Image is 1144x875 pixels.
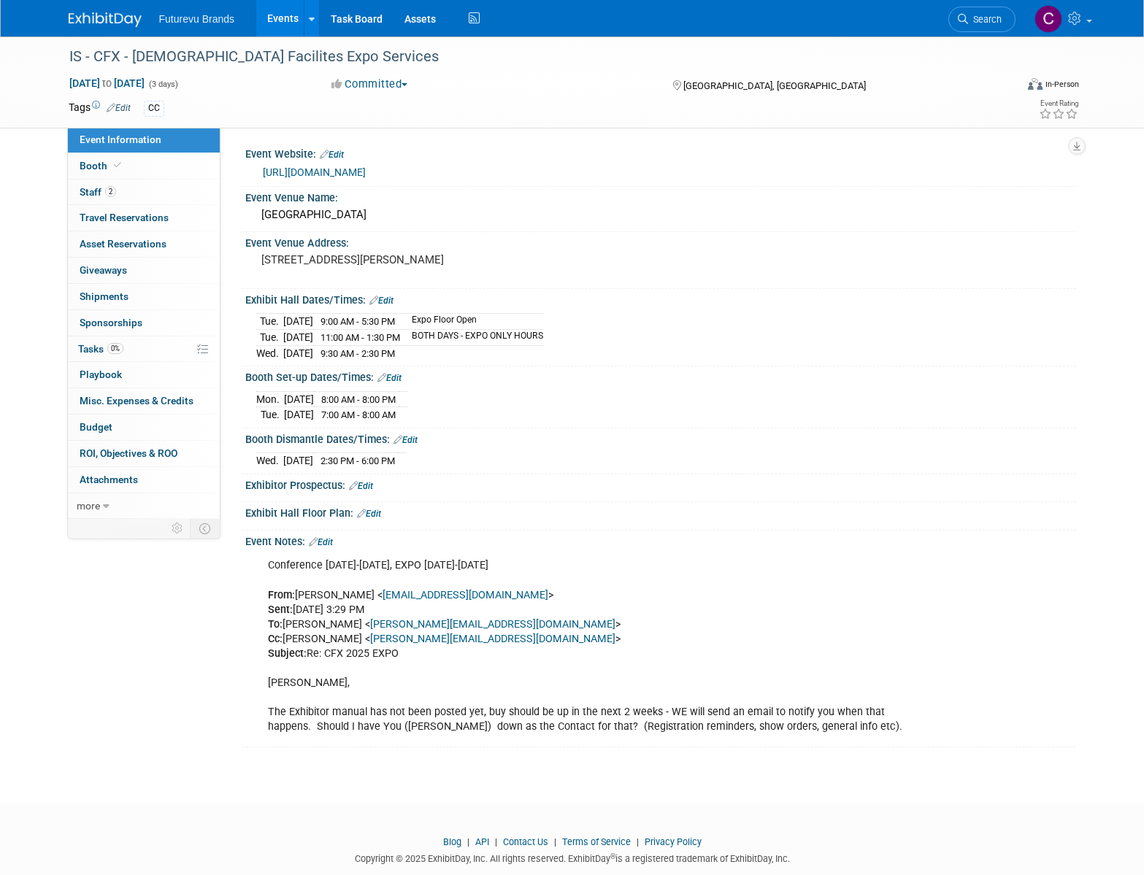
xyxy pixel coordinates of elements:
a: Tasks0% [68,336,220,362]
div: Event Website: [245,143,1076,162]
td: Expo Floor Open [403,314,543,330]
span: 2:30 PM - 6:00 PM [320,455,395,466]
div: Exhibit Hall Floor Plan: [245,502,1076,521]
span: Tasks [78,343,123,355]
span: | [633,836,642,847]
span: | [550,836,560,847]
span: Staff [80,186,116,198]
span: 11:00 AM - 1:30 PM [320,332,400,343]
span: Search [968,14,1002,25]
a: [URL][DOMAIN_NAME] [263,166,366,178]
span: 7:00 AM - 8:00 AM [321,409,396,420]
span: Budget [80,421,112,433]
a: ROI, Objectives & ROO [68,441,220,466]
span: Event Information [80,134,161,145]
a: Edit [309,537,333,547]
div: Event Rating [1039,100,1078,107]
td: BOTH DAYS - EXPO ONLY HOURS [403,330,543,346]
a: Search [948,7,1016,32]
span: 9:00 AM - 5:30 PM [320,316,395,327]
a: Privacy Policy [645,836,702,847]
img: Format-Inperson.png [1028,78,1043,90]
div: [GEOGRAPHIC_DATA] [256,204,1065,226]
div: Exhibit Hall Dates/Times: [245,289,1076,308]
a: Booth [68,153,220,179]
span: | [464,836,473,847]
td: Tue. [256,330,283,346]
a: Edit [357,509,381,519]
a: [EMAIL_ADDRESS][DOMAIN_NAME] [383,589,548,601]
td: [DATE] [283,330,313,346]
a: Edit [377,373,402,383]
span: Misc. Expenses & Credits [80,395,193,406]
td: Wed. [256,345,283,361]
b: To: [268,618,283,631]
a: [PERSON_NAME][EMAIL_ADDRESS][DOMAIN_NAME] [370,618,615,631]
span: Sponsorships [80,317,142,328]
i: Booth reservation complete [114,161,121,169]
a: Edit [107,103,131,113]
span: | [491,836,501,847]
div: Booth Dismantle Dates/Times: [245,428,1076,447]
span: 0% [107,343,123,354]
span: Shipments [80,290,128,302]
a: Asset Reservations [68,231,220,257]
span: ROI, Objectives & ROO [80,447,177,459]
td: Tue. [256,407,284,423]
td: [DATE] [284,407,314,423]
a: Edit [369,296,394,306]
span: [GEOGRAPHIC_DATA], [GEOGRAPHIC_DATA] [683,80,866,91]
a: Budget [68,415,220,440]
div: CC [144,101,164,116]
a: Edit [394,435,418,445]
td: [DATE] [284,391,314,407]
a: Sponsorships [68,310,220,336]
span: Futurevu Brands [159,13,235,25]
sup: ® [610,852,615,860]
a: Travel Reservations [68,205,220,231]
a: Attachments [68,467,220,493]
td: Toggle Event Tabs [190,519,220,538]
img: ExhibitDay [69,12,142,27]
div: In-Person [1045,79,1079,90]
a: Event Information [68,127,220,153]
span: more [77,500,100,512]
td: Wed. [256,453,283,469]
a: Terms of Service [562,836,631,847]
td: [DATE] [283,453,313,469]
a: API [475,836,489,847]
div: Event Notes: [245,531,1076,550]
a: more [68,493,220,519]
a: Misc. Expenses & Credits [68,388,220,414]
b: Cc: [268,633,283,645]
div: Event Venue Name: [245,187,1076,205]
span: Giveaways [80,264,127,276]
td: [DATE] [283,345,313,361]
button: Committed [326,77,413,92]
a: Edit [320,150,344,160]
span: to [100,77,114,89]
span: 8:00 AM - 8:00 PM [321,394,396,405]
td: Mon. [256,391,284,407]
span: Playbook [80,369,122,380]
a: Giveaways [68,258,220,283]
td: Tue. [256,314,283,330]
div: IS - CFX - [DEMOGRAPHIC_DATA] Facilites Expo Services [64,44,994,70]
td: [DATE] [283,314,313,330]
a: Playbook [68,362,220,388]
span: [DATE] [DATE] [69,77,145,90]
a: Blog [443,836,461,847]
span: 2 [105,186,116,197]
span: 9:30 AM - 2:30 PM [320,348,395,359]
div: Event Format [929,76,1080,98]
td: Personalize Event Tab Strip [165,519,191,538]
a: Staff2 [68,180,220,205]
a: Shipments [68,284,220,309]
td: Tags [69,100,131,117]
a: [PERSON_NAME][EMAIL_ADDRESS][DOMAIN_NAME] [370,633,615,645]
b: Subject: [268,647,307,660]
span: Booth [80,160,124,171]
a: Contact Us [503,836,548,847]
div: Conference [DATE]-[DATE], EXPO [DATE]-[DATE] [PERSON_NAME] < > [DATE] 3:29 PM [PERSON_NAME] < > [... [258,551,915,741]
img: CHERYL CLOWES [1034,5,1062,33]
